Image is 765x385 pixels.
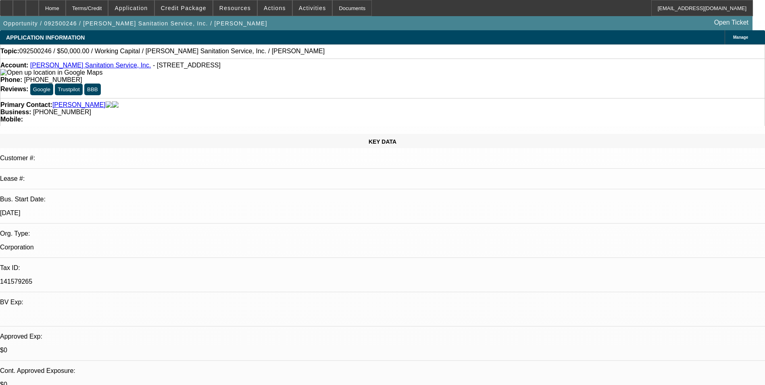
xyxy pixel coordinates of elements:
[0,69,102,76] a: View Google Maps
[24,76,82,83] span: [PHONE_NUMBER]
[115,5,148,11] span: Application
[0,69,102,76] img: Open up location in Google Maps
[30,62,151,69] a: [PERSON_NAME] Sanitation Service, Inc.
[3,20,267,27] span: Opportunity / 092500246 / [PERSON_NAME] Sanitation Service, Inc. / [PERSON_NAME]
[293,0,332,16] button: Activities
[0,62,28,69] strong: Account:
[0,48,19,55] strong: Topic:
[264,5,286,11] span: Actions
[219,5,251,11] span: Resources
[19,48,325,55] span: 092500246 / $50,000.00 / Working Capital / [PERSON_NAME] Sanitation Service, Inc. / [PERSON_NAME]
[213,0,257,16] button: Resources
[299,5,326,11] span: Activities
[30,84,53,95] button: Google
[711,16,752,29] a: Open Ticket
[0,76,22,83] strong: Phone:
[52,101,106,109] a: [PERSON_NAME]
[108,0,154,16] button: Application
[84,84,101,95] button: BBB
[369,138,396,145] span: KEY DATA
[733,35,748,40] span: Manage
[106,101,112,109] img: facebook-icon.png
[55,84,82,95] button: Trustpilot
[112,101,119,109] img: linkedin-icon.png
[0,101,52,109] strong: Primary Contact:
[155,0,213,16] button: Credit Package
[33,109,91,115] span: [PHONE_NUMBER]
[258,0,292,16] button: Actions
[153,62,221,69] span: - [STREET_ADDRESS]
[0,109,31,115] strong: Business:
[161,5,206,11] span: Credit Package
[0,116,23,123] strong: Mobile:
[6,34,85,41] span: APPLICATION INFORMATION
[0,86,28,92] strong: Reviews:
